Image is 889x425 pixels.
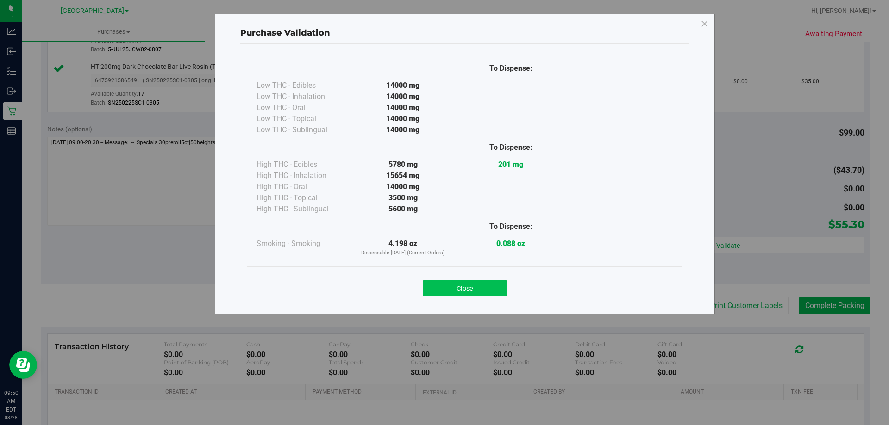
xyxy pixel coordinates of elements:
div: High THC - Inhalation [257,170,349,181]
button: Close [423,280,507,296]
span: Purchase Validation [240,28,330,38]
div: Low THC - Topical [257,113,349,124]
div: 14000 mg [349,181,457,192]
div: 14000 mg [349,113,457,124]
div: 5780 mg [349,159,457,170]
div: 14000 mg [349,124,457,136]
iframe: Resource center [9,351,37,379]
div: 4.198 oz [349,238,457,257]
div: Low THC - Sublingual [257,124,349,136]
div: Low THC - Oral [257,102,349,113]
div: Low THC - Edibles [257,80,349,91]
div: To Dispense: [457,221,565,232]
div: 14000 mg [349,91,457,102]
div: 3500 mg [349,192,457,203]
strong: 201 mg [498,160,523,169]
div: High THC - Oral [257,181,349,192]
div: High THC - Edibles [257,159,349,170]
div: 14000 mg [349,102,457,113]
div: 5600 mg [349,203,457,215]
strong: 0.088 oz [496,239,525,248]
div: Low THC - Inhalation [257,91,349,102]
p: Dispensable [DATE] (Current Orders) [349,249,457,257]
div: 14000 mg [349,80,457,91]
div: High THC - Topical [257,192,349,203]
div: To Dispense: [457,142,565,153]
div: 15654 mg [349,170,457,181]
div: Smoking - Smoking [257,238,349,249]
div: To Dispense: [457,63,565,74]
div: High THC - Sublingual [257,203,349,215]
